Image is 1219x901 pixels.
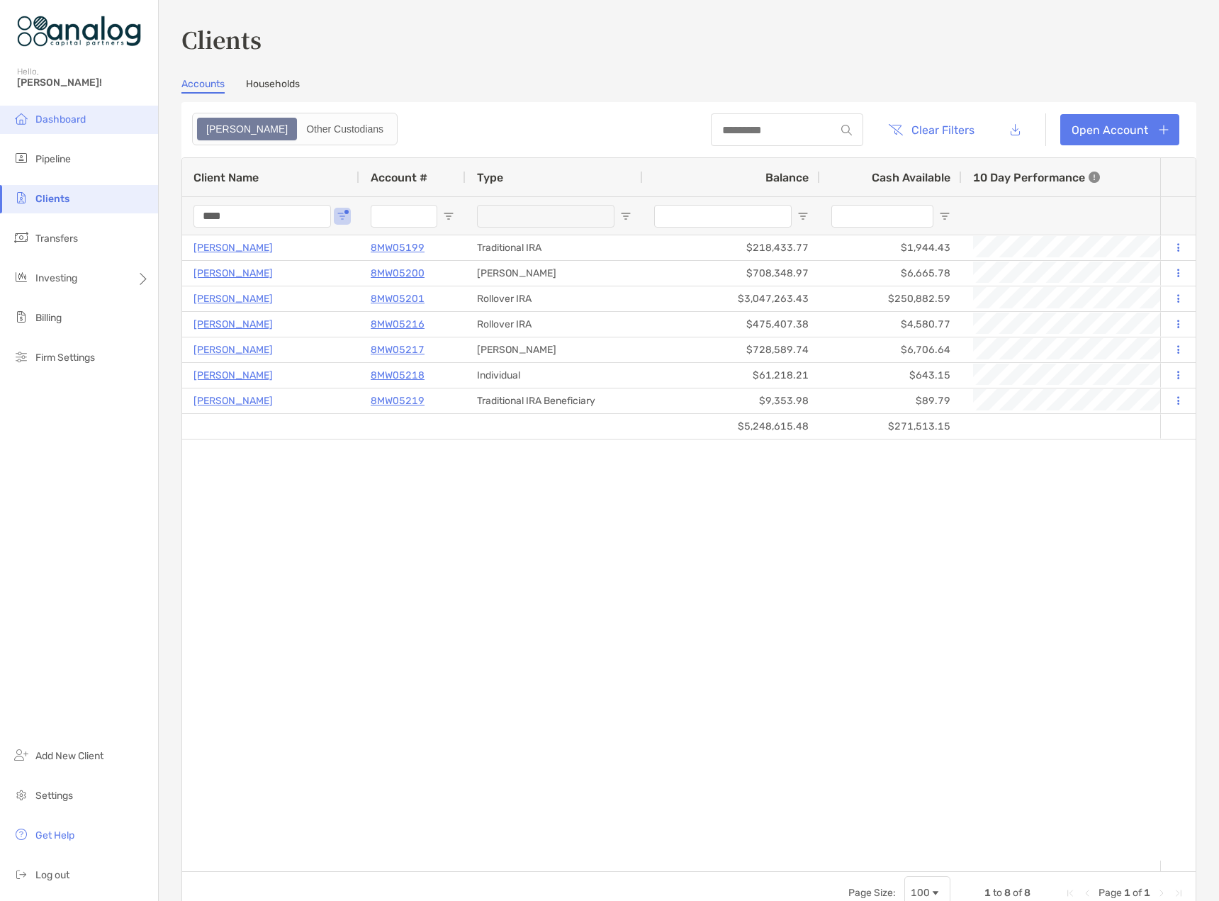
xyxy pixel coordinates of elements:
img: transfers icon [13,229,30,246]
a: Households [246,78,300,94]
a: Accounts [181,78,225,94]
div: Page Size: [848,887,896,899]
img: settings icon [13,786,30,803]
div: $9,353.98 [643,388,820,413]
div: [PERSON_NAME] [466,337,643,362]
span: Cash Available [872,171,950,184]
span: Get Help [35,829,74,841]
a: [PERSON_NAME] [193,264,273,282]
div: $643.15 [820,363,962,388]
a: 8MW05201 [371,290,425,308]
span: 8 [1004,887,1011,899]
div: Zoe [198,119,296,139]
button: Open Filter Menu [939,211,950,222]
a: Open Account [1060,114,1179,145]
img: firm-settings icon [13,348,30,365]
div: Rollover IRA [466,312,643,337]
span: Balance [765,171,809,184]
span: Transfers [35,233,78,245]
span: Dashboard [35,113,86,125]
span: Account # [371,171,427,184]
div: segmented control [192,113,398,145]
button: Clear Filters [877,114,985,145]
img: dashboard icon [13,110,30,127]
span: Pipeline [35,153,71,165]
h3: Clients [181,23,1196,55]
div: $3,047,263.43 [643,286,820,311]
div: Individual [466,363,643,388]
span: Clients [35,193,69,205]
div: $1,944.43 [820,235,962,260]
a: [PERSON_NAME] [193,239,273,257]
div: Other Custodians [298,119,391,139]
div: $271,513.15 [820,414,962,439]
span: Page [1099,887,1122,899]
div: Next Page [1156,888,1167,899]
span: 1 [1144,887,1150,899]
input: Balance Filter Input [654,205,792,228]
img: investing icon [13,269,30,286]
div: $250,882.59 [820,286,962,311]
img: billing icon [13,308,30,325]
img: pipeline icon [13,150,30,167]
a: [PERSON_NAME] [193,315,273,333]
div: $5,248,615.48 [643,414,820,439]
div: [PERSON_NAME] [466,261,643,286]
div: Traditional IRA Beneficiary [466,388,643,413]
span: Investing [35,272,77,284]
span: Billing [35,312,62,324]
a: [PERSON_NAME] [193,392,273,410]
span: 8 [1024,887,1030,899]
span: Firm Settings [35,352,95,364]
div: $6,665.78 [820,261,962,286]
div: Last Page [1173,888,1184,899]
div: $6,706.64 [820,337,962,362]
div: $61,218.21 [643,363,820,388]
input: Client Name Filter Input [193,205,331,228]
span: Type [477,171,503,184]
a: 8MW05200 [371,264,425,282]
button: Open Filter Menu [797,211,809,222]
div: 10 Day Performance [973,158,1100,196]
img: clients icon [13,189,30,206]
div: $218,433.77 [643,235,820,260]
button: Open Filter Menu [620,211,631,222]
div: $708,348.97 [643,261,820,286]
div: Rollover IRA [466,286,643,311]
div: Traditional IRA [466,235,643,260]
span: of [1133,887,1142,899]
a: 8MW05199 [371,239,425,257]
p: 8MW05219 [371,392,425,410]
button: Open Filter Menu [337,211,348,222]
button: Open Filter Menu [443,211,454,222]
input: Account # Filter Input [371,205,437,228]
a: [PERSON_NAME] [193,366,273,384]
span: Client Name [193,171,259,184]
a: [PERSON_NAME] [193,290,273,308]
a: 8MW05217 [371,341,425,359]
span: 1 [984,887,991,899]
div: First Page [1064,888,1076,899]
div: Previous Page [1082,888,1093,899]
input: Cash Available Filter Input [831,205,933,228]
a: 8MW05216 [371,315,425,333]
img: logout icon [13,866,30,883]
div: $475,407.38 [643,312,820,337]
div: $4,580.77 [820,312,962,337]
span: of [1013,887,1022,899]
a: [PERSON_NAME] [193,341,273,359]
span: [PERSON_NAME]! [17,77,150,89]
span: 1 [1124,887,1130,899]
div: $89.79 [820,388,962,413]
span: Log out [35,869,69,881]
